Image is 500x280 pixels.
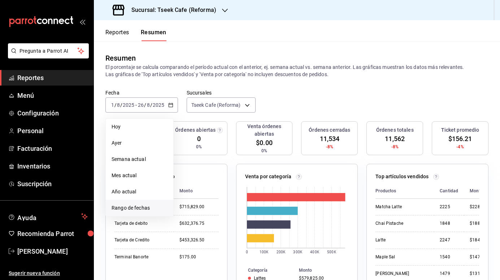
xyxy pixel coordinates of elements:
[117,102,120,108] input: --
[8,43,89,58] button: Pregunta a Parrot AI
[440,220,458,227] div: 1848
[112,123,168,131] span: Hoy
[120,102,122,108] span: /
[175,126,216,134] h3: Órdenes abiertas
[376,126,414,134] h3: Órdenes totales
[17,212,78,221] span: Ayuda
[17,246,88,256] span: [PERSON_NAME]
[391,144,399,150] span: -8%
[17,161,88,171] span: Inventarios
[179,237,218,243] div: $453,326.50
[138,102,144,108] input: --
[310,250,319,254] text: 400K
[309,126,350,134] h3: Órdenes cerradas
[105,29,166,41] div: navigation tabs
[276,250,285,254] text: 200K
[179,220,218,227] div: $632,376.75
[152,102,165,108] input: ----
[385,134,405,144] span: 11,562
[375,220,428,227] div: Chai Pistache
[105,53,136,64] div: Resumen
[126,6,216,14] h3: Sucursal: Tseek Cafe (Reforma)
[114,237,168,243] div: Tarjeta de Credito
[112,188,168,196] span: Año actual
[147,102,150,108] input: --
[112,139,168,147] span: Ayer
[111,102,114,108] input: --
[79,19,85,25] button: open_drawer_menu
[441,126,479,134] h3: Ticket promedio
[456,144,464,150] span: -4%
[112,156,168,163] span: Semana actual
[245,173,292,180] p: Venta por categoría
[5,52,89,60] a: Pregunta a Parrot AI
[135,102,137,108] span: -
[440,271,458,277] div: 1479
[327,250,336,254] text: 500K
[114,102,117,108] span: /
[448,134,472,144] span: $156.21
[17,229,88,239] span: Recomienda Parrot
[239,123,290,138] h3: Venta órdenes abiertas
[17,179,88,189] span: Suscripción
[434,183,464,199] th: Cantidad
[17,144,88,153] span: Facturación
[114,254,168,260] div: Terminal Banorte
[320,134,340,144] span: 11,534
[375,254,428,260] div: Maple Sal
[17,73,88,83] span: Reportes
[179,254,218,260] div: $175.00
[150,102,152,108] span: /
[375,183,434,199] th: Productos
[259,250,268,254] text: 100K
[326,144,333,150] span: -8%
[440,204,458,210] div: 2225
[187,90,256,95] label: Sucursales
[105,29,129,41] button: Reportes
[9,270,88,277] span: Sugerir nueva función
[375,173,429,180] p: Top artículos vendidos
[196,144,202,150] span: 0%
[112,172,168,179] span: Mes actual
[174,183,218,199] th: Monto
[17,91,88,100] span: Menú
[261,148,267,154] span: 0%
[105,90,178,95] label: Fecha
[296,266,357,274] th: Monto
[191,101,241,109] span: Tseek Cafe (Reforma)
[440,237,458,243] div: 2247
[440,254,458,260] div: 1540
[246,250,248,254] text: 0
[470,237,495,243] div: $184,300.00
[105,64,488,78] p: El porcentaje se calcula comparando el período actual con el anterior, ej. semana actual vs. sema...
[470,220,495,227] div: $188,920.00
[470,254,495,260] div: $147,460.00
[293,250,302,254] text: 300K
[17,126,88,136] span: Personal
[375,204,428,210] div: Matcha Latte
[375,271,428,277] div: [PERSON_NAME]
[179,204,218,210] div: $715,829.00
[141,29,166,41] button: Resumen
[464,183,495,199] th: Monto
[114,220,168,227] div: Tarjeta de debito
[197,134,201,144] span: 0
[122,102,135,108] input: ----
[236,266,296,274] th: Categoría
[375,237,428,243] div: Latte
[470,271,495,277] div: $131,110.00
[19,47,78,55] span: Pregunta a Parrot AI
[470,204,495,210] div: $228,275.00
[17,108,88,118] span: Configuración
[144,102,146,108] span: /
[256,138,273,148] span: $0.00
[112,204,168,212] span: Rango de fechas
